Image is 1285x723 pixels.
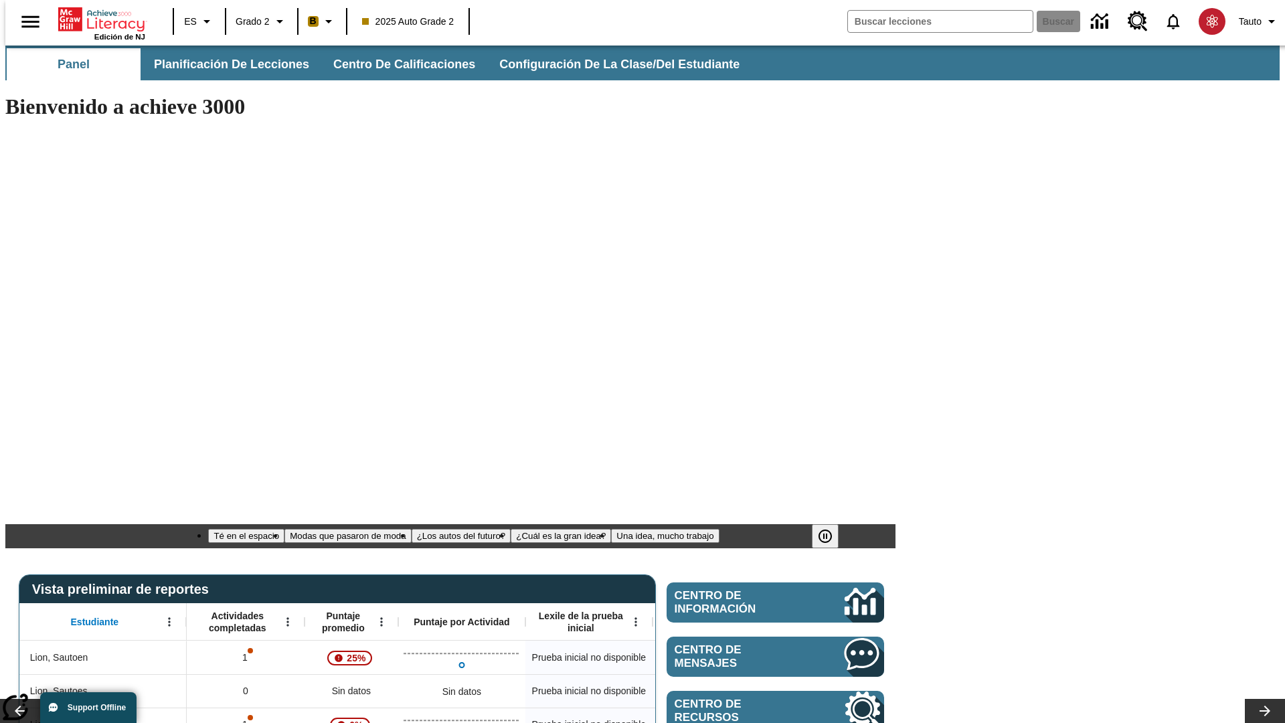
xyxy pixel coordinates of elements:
span: Panel [58,57,90,72]
span: Sin datos [325,677,377,705]
div: 0, Lion, Sautoes [187,674,305,708]
button: Support Offline [40,692,137,723]
div: , 25%, ¡Atención! La puntuación media de 25% correspondiente al primer intento de este estudiante... [305,641,398,674]
div: 1, Es posible que sea inválido el puntaje de una o más actividades., Lion, Sautoen [187,641,305,674]
a: Portada [58,6,145,33]
a: Centro de recursos, Se abrirá en una pestaña nueva. [1120,3,1156,39]
button: Perfil/Configuración [1233,9,1285,33]
img: avatar image [1199,8,1225,35]
span: Grado 2 [236,15,270,29]
div: Sin datos, Lion, Sautoes [305,674,398,708]
span: Lion, Sautoen [30,651,88,665]
button: Boost El color de la clase es anaranjado claro. Cambiar el color de la clase. [303,9,342,33]
a: Notificaciones [1156,4,1191,39]
div: Sin datos, Lion, Sautoen [653,641,780,674]
button: Pausar [812,524,839,548]
a: Centro de información [1083,3,1120,40]
button: Diapositiva 4 ¿Cuál es la gran idea? [511,529,611,543]
h1: Bienvenido a achieve 3000 [5,94,895,119]
button: Grado: Grado 2, Elige un grado [230,9,293,33]
button: Planificación de lecciones [143,48,320,80]
button: Abrir el menú lateral [11,2,50,42]
span: 2025 Auto Grade 2 [362,15,454,29]
button: Lenguaje: ES, Selecciona un idioma [178,9,221,33]
button: Escoja un nuevo avatar [1191,4,1233,39]
div: Portada [58,5,145,41]
div: Subbarra de navegación [5,48,752,80]
span: Actividades completadas [193,610,282,634]
button: Abrir menú [278,612,298,632]
button: Panel [7,48,141,80]
a: Centro de mensajes [667,637,884,677]
p: 1 [241,651,250,665]
span: Tauto [1239,15,1262,29]
div: Sin datos, Lion, Sautoes [653,674,780,708]
span: Prueba inicial no disponible, Lion, Sautoes [532,684,646,698]
div: Pausar [812,524,852,548]
span: Support Offline [68,703,126,712]
button: Abrir menú [371,612,392,632]
span: B [310,13,317,29]
span: Puntaje por Actividad [414,616,509,628]
button: Abrir menú [159,612,179,632]
span: Centro de calificaciones [333,57,475,72]
span: Configuración de la clase/del estudiante [499,57,740,72]
button: Diapositiva 2 Modas que pasaron de moda [284,529,411,543]
button: Diapositiva 1 Té en el espacio [208,529,284,543]
a: Centro de información [667,582,884,623]
span: Centro de mensajes [675,643,804,670]
button: Configuración de la clase/del estudiante [489,48,750,80]
input: Buscar campo [848,11,1033,32]
div: Subbarra de navegación [5,46,1280,80]
button: Carrusel de lecciones, seguir [1245,699,1285,723]
span: Lion, Sautoes [30,684,88,698]
span: ES [184,15,197,29]
span: 25% [341,646,371,670]
button: Diapositiva 5 Una idea, mucho trabajo [611,529,719,543]
div: Sin datos, Lion, Sautoes [436,678,488,705]
button: Centro de calificaciones [323,48,486,80]
button: Diapositiva 3 ¿Los autos del futuro? [412,529,511,543]
span: Prueba inicial no disponible, Lion, Sautoen [532,651,646,665]
button: Abrir menú [626,612,646,632]
span: Puntaje promedio [311,610,375,634]
span: Edición de NJ [94,33,145,41]
span: Estudiante [71,616,119,628]
span: Lexile de la prueba inicial [532,610,630,634]
span: Centro de información [675,589,800,616]
span: Vista preliminar de reportes [32,582,216,597]
span: Planificación de lecciones [154,57,309,72]
span: 0 [243,684,248,698]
